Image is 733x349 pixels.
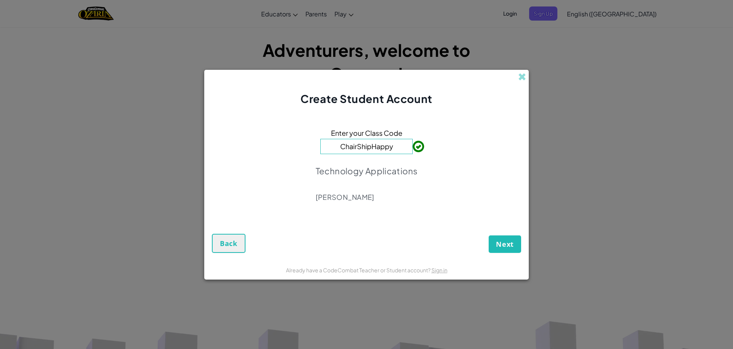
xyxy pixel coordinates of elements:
p: Technology Applications [316,166,418,176]
a: Sign in [431,267,447,273]
span: Next [496,240,514,249]
span: Back [220,239,237,248]
span: Enter your Class Code [331,127,402,138]
span: Create Student Account [300,92,432,105]
p: [PERSON_NAME] [316,193,418,202]
button: Back [212,234,245,253]
button: Next [489,235,521,253]
span: Already have a CodeCombat Teacher or Student account? [286,267,431,273]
